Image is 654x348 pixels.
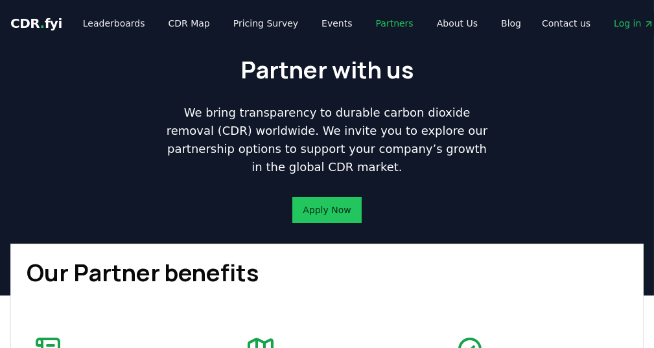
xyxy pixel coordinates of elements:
span: Log in [614,17,654,30]
a: Contact us [531,12,601,35]
span: . [40,16,45,31]
a: About Us [426,12,488,35]
a: CDR.fyi [10,14,62,32]
a: Partners [366,12,424,35]
h1: Partner with us [240,57,414,83]
a: Leaderboards [73,12,156,35]
a: Pricing Survey [223,12,309,35]
h1: Our Partner benefits [27,260,627,286]
a: CDR Map [158,12,220,35]
nav: Main [73,12,531,35]
a: Blog [491,12,531,35]
button: Apply Now [292,197,361,223]
a: Apply Now [303,203,351,216]
span: CDR fyi [10,16,62,31]
p: We bring transparency to durable carbon dioxide removal (CDR) worldwide. We invite you to explore... [161,104,493,176]
a: Events [311,12,362,35]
